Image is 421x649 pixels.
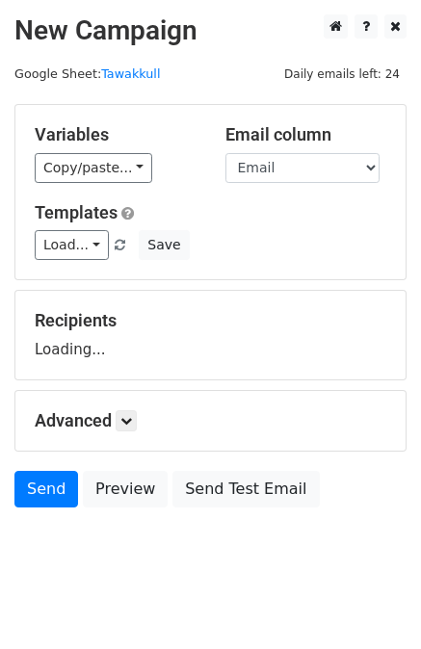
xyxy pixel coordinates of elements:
[35,410,386,431] h5: Advanced
[139,230,189,260] button: Save
[83,471,168,507] a: Preview
[35,202,118,222] a: Templates
[14,471,78,507] a: Send
[101,66,160,81] a: Tawakkull
[35,310,386,331] h5: Recipients
[35,310,386,360] div: Loading...
[35,153,152,183] a: Copy/paste...
[277,64,407,85] span: Daily emails left: 24
[35,230,109,260] a: Load...
[35,124,197,145] h5: Variables
[277,66,407,81] a: Daily emails left: 24
[172,471,319,507] a: Send Test Email
[14,66,160,81] small: Google Sheet:
[225,124,387,145] h5: Email column
[14,14,407,47] h2: New Campaign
